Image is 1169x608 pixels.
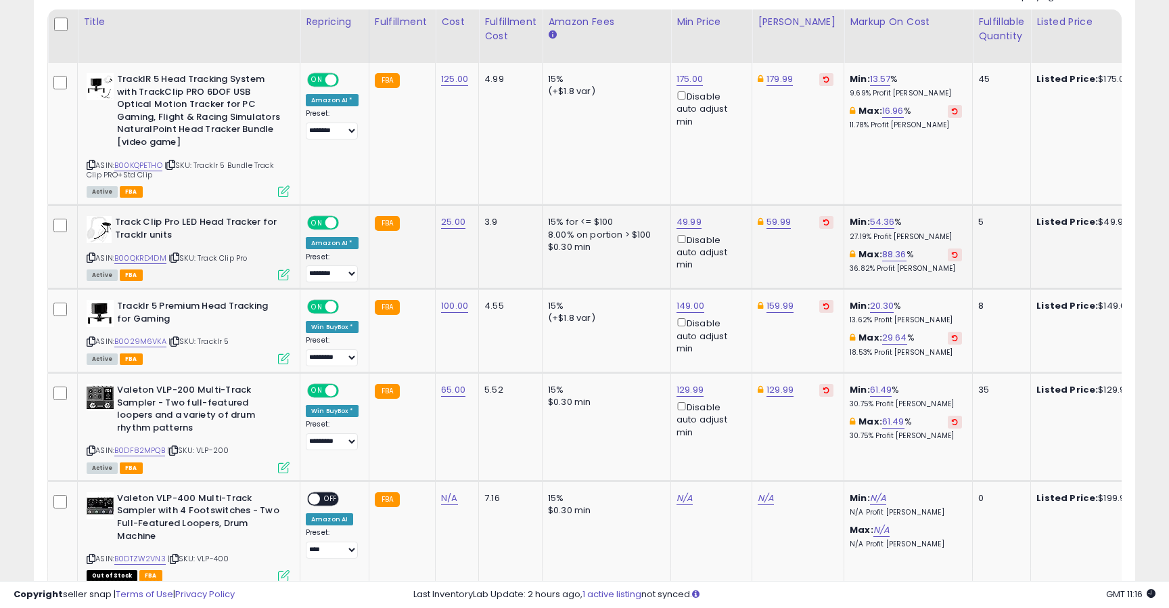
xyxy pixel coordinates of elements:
[548,241,660,253] div: $0.30 min
[677,15,746,29] div: Min Price
[306,528,359,559] div: Preset:
[87,300,114,327] img: 31ML9DqPqAL._SL40_.jpg
[308,301,325,313] span: ON
[87,300,290,363] div: ASIN:
[115,216,279,244] b: Track Clip Pro LED Head Tracker for TrackIr units
[850,15,967,29] div: Markup on Cost
[677,383,704,397] a: 129.99
[850,300,962,325] div: %
[114,160,162,171] a: B00KQPETHO
[413,588,1155,601] div: Last InventoryLab Update: 2 hours ago, not synced.
[548,216,660,228] div: 15% for <= $100
[882,331,907,345] a: 29.64
[850,264,962,274] p: 36.82% Profit [PERSON_NAME]
[548,15,665,29] div: Amazon Fees
[677,72,703,86] a: 175.00
[582,588,641,601] a: 1 active listing
[320,493,342,504] span: OFF
[548,85,660,97] div: (+$1.8 var)
[484,492,532,504] div: 7.16
[375,73,400,88] small: FBA
[850,431,962,441] p: 30.75% Profit [PERSON_NAME]
[375,384,400,399] small: FBA
[882,104,904,118] a: 16.96
[306,94,359,106] div: Amazon AI *
[850,348,962,357] p: 18.53% Profit [PERSON_NAME]
[1036,216,1149,228] div: $49.99
[83,15,294,29] div: Title
[850,73,962,98] div: %
[850,416,962,441] div: %
[870,383,892,397] a: 61.49
[484,15,536,43] div: Fulfillment Cost
[1106,588,1155,601] span: 2025-08-12 11:16 GMT
[850,216,962,241] div: %
[850,332,962,357] div: %
[850,383,870,396] b: Min:
[850,105,962,130] div: %
[114,336,166,347] a: B0029M6VKA
[766,215,791,229] a: 59.99
[677,232,741,272] div: Disable auto adjust min
[87,216,112,243] img: 31h7l7SdjcL._SL40_.jpg
[850,523,873,536] b: Max:
[548,492,660,504] div: 15%
[306,109,359,139] div: Preset:
[858,248,882,261] b: Max:
[978,216,1020,228] div: 5
[337,385,359,397] span: OFF
[978,492,1020,504] div: 0
[548,29,556,41] small: Amazon Fees.
[120,353,143,365] span: FBA
[1036,72,1098,85] b: Listed Price:
[850,508,962,517] p: N/A Profit [PERSON_NAME]
[120,462,143,474] span: FBA
[1036,300,1149,312] div: $149.00
[1036,384,1149,396] div: $129.99
[850,72,870,85] b: Min:
[858,104,882,117] b: Max:
[87,384,290,472] div: ASIN:
[978,73,1020,85] div: 45
[677,299,704,313] a: 149.00
[308,74,325,86] span: ON
[548,229,660,241] div: 8.00% on portion > $100
[87,73,114,100] img: 31+kxp6lVzL._SL40_.jpg
[758,492,774,505] a: N/A
[306,336,359,366] div: Preset:
[114,253,166,264] a: B00QKRD4DM
[87,269,118,281] span: All listings currently available for purchase on Amazon
[850,121,962,130] p: 11.78% Profit [PERSON_NAME]
[87,492,114,519] img: 41UP3nGb1uL._SL40_.jpg
[882,248,907,261] a: 88.36
[870,72,891,86] a: 13.57
[882,415,904,429] a: 61.49
[1036,73,1149,85] div: $175.00
[337,74,359,86] span: OFF
[87,216,290,279] div: ASIN:
[120,186,143,198] span: FBA
[850,384,962,409] div: %
[117,73,281,152] b: TrackIR 5 Head Tracking System with TrackClip PRO 6DOF USB Optical Motion Tracker for PC Gaming, ...
[850,316,962,325] p: 13.62% Profit [PERSON_NAME]
[441,299,468,313] a: 100.00
[441,72,468,86] a: 125.00
[114,553,166,565] a: B0DTZW2VN3
[306,237,359,249] div: Amazon AI *
[306,15,363,29] div: Repricing
[677,215,702,229] a: 49.99
[308,217,325,229] span: ON
[116,588,173,601] a: Terms of Use
[14,588,235,601] div: seller snap | |
[677,399,741,439] div: Disable auto adjust min
[168,253,248,263] span: | SKU: Track Clip Pro
[168,336,229,347] span: | SKU: TrackIr 5
[850,89,962,98] p: 9.69% Profit [PERSON_NAME]
[677,316,741,355] div: Disable auto adjust min
[548,300,660,312] div: 15%
[1036,215,1098,228] b: Listed Price:
[306,253,359,283] div: Preset:
[375,492,400,507] small: FBA
[441,492,457,505] a: N/A
[375,15,430,29] div: Fulfillment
